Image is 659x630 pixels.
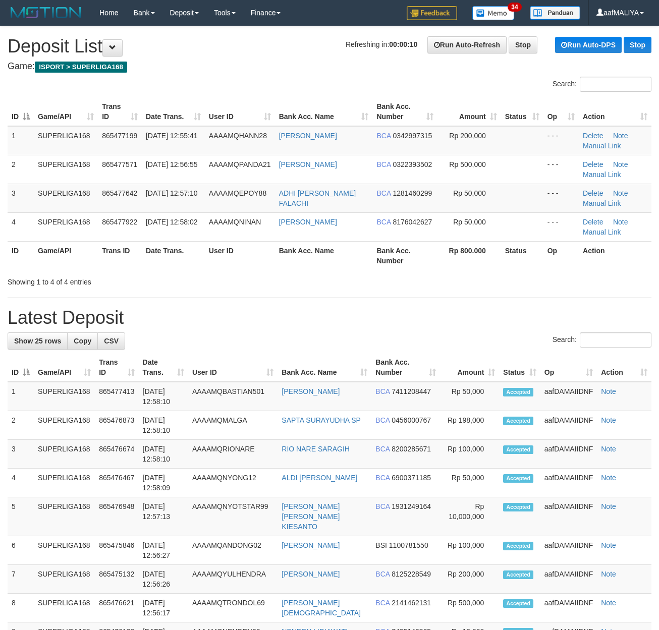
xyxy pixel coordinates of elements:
th: User ID [205,241,275,270]
th: Bank Acc. Number: activate to sort column ascending [371,353,440,382]
td: Rp 100,000 [440,440,499,469]
th: Date Trans.: activate to sort column ascending [142,97,205,126]
span: BCA [376,132,391,140]
a: [PERSON_NAME][DEMOGRAPHIC_DATA] [282,599,361,617]
td: 8 [8,594,34,622]
td: 1 [8,126,34,155]
span: Copy 1281460299 to clipboard [393,189,432,197]
span: Copy 6900371185 to clipboard [392,474,431,482]
span: Show 25 rows [14,337,61,345]
td: - - - [543,126,579,155]
td: AAAAMQTRONDOL69 [188,594,278,622]
td: 865476621 [95,594,138,622]
input: Search: [580,77,651,92]
td: SUPERLIGA168 [34,411,95,440]
a: Note [601,541,616,549]
span: ISPORT > SUPERLIGA168 [35,62,127,73]
a: [PERSON_NAME] [282,387,340,395]
td: AAAAMQYULHENDRA [188,565,278,594]
th: Status [501,241,543,270]
span: Rp 50,000 [453,189,486,197]
input: Search: [580,332,651,348]
th: Op: activate to sort column ascending [543,97,579,126]
th: Bank Acc. Name [275,241,373,270]
td: AAAAMQNYOTSTAR99 [188,497,278,536]
td: 865476948 [95,497,138,536]
td: 2 [8,155,34,184]
td: 4 [8,212,34,241]
a: CSV [97,332,125,350]
span: Accepted [503,599,533,608]
th: Bank Acc. Number: activate to sort column ascending [372,97,437,126]
td: 865475132 [95,565,138,594]
a: Run Auto-Refresh [427,36,507,53]
td: SUPERLIGA168 [34,440,95,469]
span: BCA [375,387,390,395]
th: ID: activate to sort column descending [8,353,34,382]
a: ADHI [PERSON_NAME] FALACHI [279,189,356,207]
td: Rp 500,000 [440,594,499,622]
td: SUPERLIGA168 [34,126,98,155]
th: Action: activate to sort column ascending [597,353,651,382]
a: [PERSON_NAME] [PERSON_NAME] KIESANTO [282,502,340,531]
td: AAAAMQRIONARE [188,440,278,469]
span: Accepted [503,388,533,396]
a: RIO NARE SARAGIH [282,445,350,453]
td: AAAAMQBASTIAN501 [188,382,278,411]
h1: Latest Deposit [8,308,651,328]
td: 3 [8,440,34,469]
th: Bank Acc. Name: activate to sort column ascending [278,353,371,382]
span: 865477199 [102,132,137,140]
td: AAAAMQNYONG12 [188,469,278,497]
th: Game/API [34,241,98,270]
a: SAPTA SURAYUDHA SP [282,416,361,424]
img: panduan.png [530,6,580,20]
span: BSI [375,541,387,549]
span: Copy 2141462131 to clipboard [392,599,431,607]
td: Rp 100,000 [440,536,499,565]
h1: Deposit List [8,36,651,56]
td: SUPERLIGA168 [34,212,98,241]
a: Note [601,599,616,607]
td: Rp 50,000 [440,382,499,411]
span: Copy 1931249164 to clipboard [392,502,431,510]
a: Note [613,218,628,226]
a: Delete [583,189,603,197]
span: AAAAMQNINAN [209,218,261,226]
a: Note [613,160,628,168]
span: Copy 0456000767 to clipboard [392,416,431,424]
td: SUPERLIGA168 [34,184,98,212]
span: AAAAMQEPOY88 [209,189,266,197]
td: SUPERLIGA168 [34,497,95,536]
span: BCA [375,474,390,482]
span: Copy 1100781550 to clipboard [389,541,428,549]
a: Delete [583,160,603,168]
span: Accepted [503,474,533,483]
td: AAAAMQANDONG02 [188,536,278,565]
span: [DATE] 12:57:10 [146,189,197,197]
td: [DATE] 12:58:10 [139,411,188,440]
a: Manual Link [583,142,621,150]
td: 3 [8,184,34,212]
a: ALDI [PERSON_NAME] [282,474,357,482]
a: Manual Link [583,170,621,179]
a: Note [601,387,616,395]
th: Trans ID: activate to sort column ascending [95,353,138,382]
td: SUPERLIGA168 [34,469,95,497]
td: 865475846 [95,536,138,565]
a: Note [601,474,616,482]
a: [PERSON_NAME] [279,218,337,226]
th: Game/API: activate to sort column ascending [34,97,98,126]
span: BCA [375,599,390,607]
span: Accepted [503,503,533,511]
span: Rp 500,000 [449,160,485,168]
td: - - - [543,212,579,241]
span: AAAAMQPANDA21 [209,160,271,168]
span: Rp 50,000 [453,218,486,226]
span: Accepted [503,417,533,425]
a: Run Auto-DPS [555,37,622,53]
img: Feedback.jpg [407,6,457,20]
a: Stop [624,37,651,53]
td: aafDAMAIIDNF [540,497,597,536]
span: AAAAMQHANN28 [209,132,267,140]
